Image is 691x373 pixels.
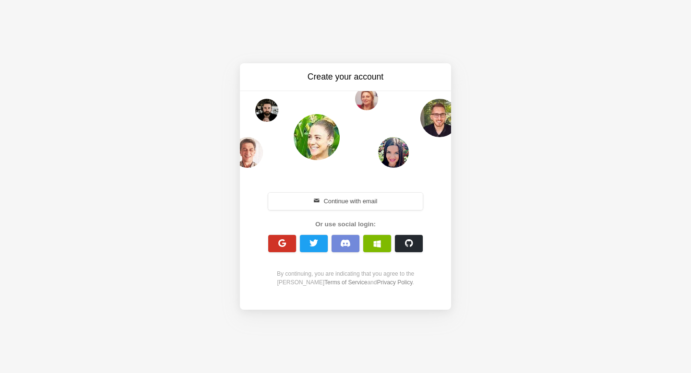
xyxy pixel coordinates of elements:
[377,279,412,286] a: Privacy Policy
[268,193,423,210] button: Continue with email
[263,269,428,287] div: By continuing, you are indicating that you agree to the [PERSON_NAME] and .
[263,220,428,229] div: Or use social login:
[324,279,367,286] a: Terms of Service
[265,71,426,83] h3: Create your account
